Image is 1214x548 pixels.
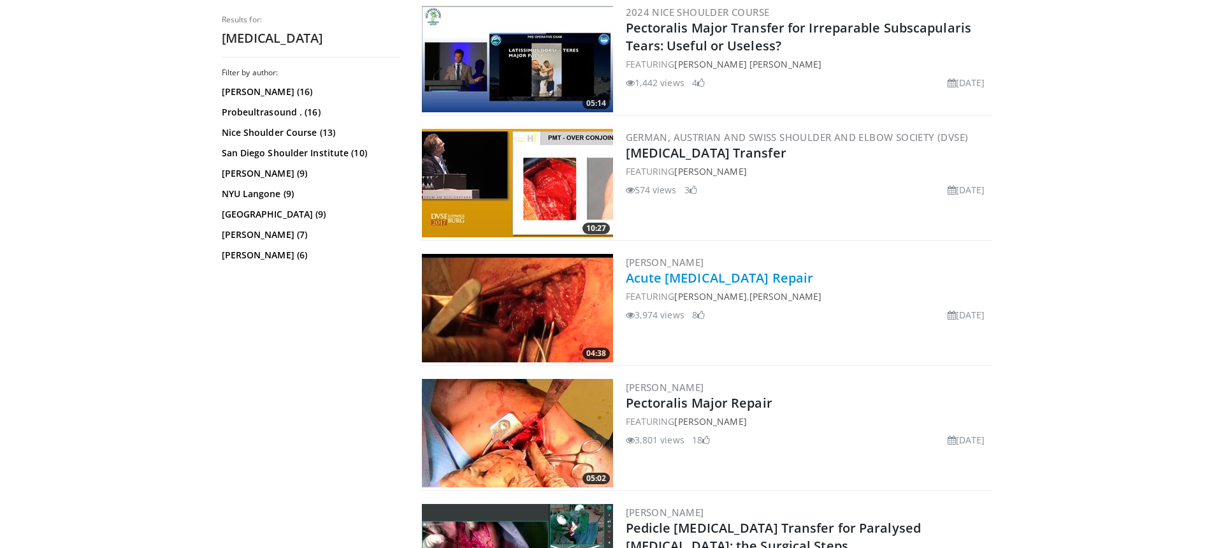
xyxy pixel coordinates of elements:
[626,165,990,178] div: FEATURING
[626,269,814,286] a: Acute [MEDICAL_DATA] Repair
[626,415,990,428] div: FEATURING
[626,19,972,54] a: Pectoralis Major Transfer for Irreparable Subscapularis Tears: Useful or Useless?
[674,58,821,70] a: [PERSON_NAME] [PERSON_NAME]
[582,348,610,359] span: 04:38
[684,183,697,196] li: 3
[422,379,613,487] img: ffb25280-6ec4-427c-9bf3-cd7fc5b6abbb.300x170_q85_crop-smart_upscale.jpg
[948,183,985,196] li: [DATE]
[222,188,397,200] a: NYU Langone (9)
[626,506,704,519] a: [PERSON_NAME]
[222,208,397,221] a: [GEOGRAPHIC_DATA] (9)
[422,129,613,237] a: 10:27
[626,394,772,411] a: Pectoralis Major Repair
[749,290,821,302] a: [PERSON_NAME]
[948,308,985,322] li: [DATE]
[222,249,397,262] a: [PERSON_NAME] (6)
[422,254,613,362] img: 0f142137-dfc2-46cb-9a48-a760a0c0dc06.300x170_q85_crop-smart_upscale.jpg
[674,290,746,302] a: [PERSON_NAME]
[692,308,705,322] li: 8
[948,76,985,89] li: [DATE]
[422,254,613,362] a: 04:38
[626,76,684,89] li: 1,442 views
[626,381,704,394] a: [PERSON_NAME]
[222,167,397,180] a: [PERSON_NAME] (9)
[222,126,397,139] a: Nice Shoulder Course (13)
[422,129,613,237] img: 5f952b90-b330-4d80-a0c1-735ae38b6573.300x170_q85_crop-smart_upscale.jpg
[222,15,400,25] p: Results for:
[422,4,613,112] img: 36118edd-7391-4ae5-9c92-dcfc58cce4f8.300x170_q85_crop-smart_upscale.jpg
[626,144,786,161] a: [MEDICAL_DATA] Transfer
[422,379,613,487] a: 05:02
[626,57,990,71] div: FEATURING
[582,473,610,484] span: 05:02
[674,165,746,177] a: [PERSON_NAME]
[626,183,677,196] li: 574 views
[222,147,397,159] a: San Diego Shoulder Institute (10)
[222,228,397,241] a: [PERSON_NAME] (7)
[692,433,710,447] li: 18
[222,30,400,47] h2: [MEDICAL_DATA]
[582,98,610,109] span: 05:14
[948,433,985,447] li: [DATE]
[626,290,990,303] div: FEATURING ,
[626,131,969,144] a: German, Austrian and Swiss Shoulder and Elbow Society (DVSE)
[692,76,705,89] li: 4
[626,6,770,19] a: 2024 Nice Shoulder Course
[626,433,684,447] li: 3,801 views
[222,85,397,98] a: [PERSON_NAME] (16)
[626,256,704,269] a: [PERSON_NAME]
[222,68,400,78] h3: Filter by author:
[626,308,684,322] li: 3,974 views
[422,4,613,112] a: 05:14
[222,106,397,119] a: Probeultrasound . (16)
[674,415,746,427] a: [PERSON_NAME]
[582,223,610,234] span: 10:27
